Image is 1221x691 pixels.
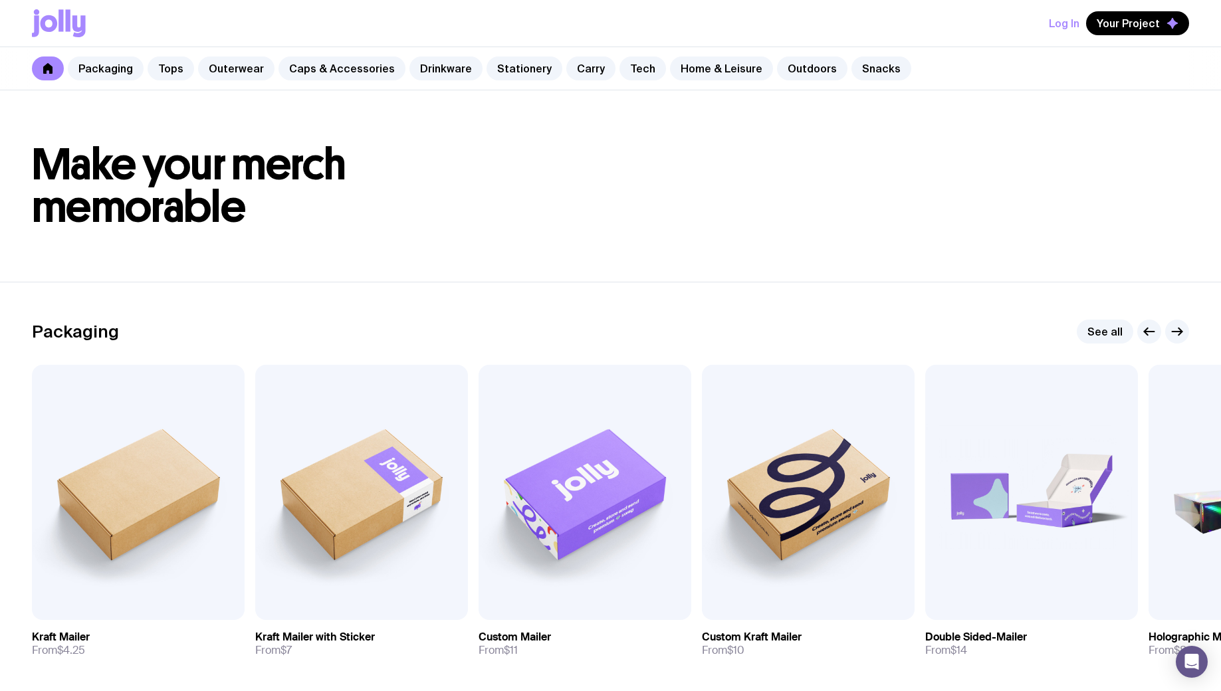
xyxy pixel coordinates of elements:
[851,56,911,80] a: Snacks
[278,56,405,80] a: Caps & Accessories
[702,631,802,644] h3: Custom Kraft Mailer
[777,56,847,80] a: Outdoors
[479,644,518,657] span: From
[702,644,744,657] span: From
[479,631,551,644] h3: Custom Mailer
[1149,644,1186,657] span: From
[1077,320,1133,344] a: See all
[619,56,666,80] a: Tech
[670,56,773,80] a: Home & Leisure
[950,643,967,657] span: $14
[727,643,744,657] span: $10
[925,631,1027,644] h3: Double Sided-Mailer
[255,631,375,644] h3: Kraft Mailer with Sticker
[1174,643,1186,657] span: $8
[255,620,468,668] a: Kraft Mailer with StickerFrom$7
[925,620,1138,668] a: Double Sided-MailerFrom$14
[1176,646,1208,678] div: Open Intercom Messenger
[68,56,144,80] a: Packaging
[57,643,85,657] span: $4.25
[702,620,915,668] a: Custom Kraft MailerFrom$10
[1086,11,1189,35] button: Your Project
[409,56,483,80] a: Drinkware
[925,644,967,657] span: From
[1049,11,1079,35] button: Log In
[255,644,292,657] span: From
[198,56,275,80] a: Outerwear
[280,643,292,657] span: $7
[32,138,346,233] span: Make your merch memorable
[148,56,194,80] a: Tops
[32,631,90,644] h3: Kraft Mailer
[1097,17,1160,30] span: Your Project
[566,56,615,80] a: Carry
[479,620,691,668] a: Custom MailerFrom$11
[32,644,85,657] span: From
[32,322,119,342] h2: Packaging
[32,620,245,668] a: Kraft MailerFrom$4.25
[487,56,562,80] a: Stationery
[504,643,518,657] span: $11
